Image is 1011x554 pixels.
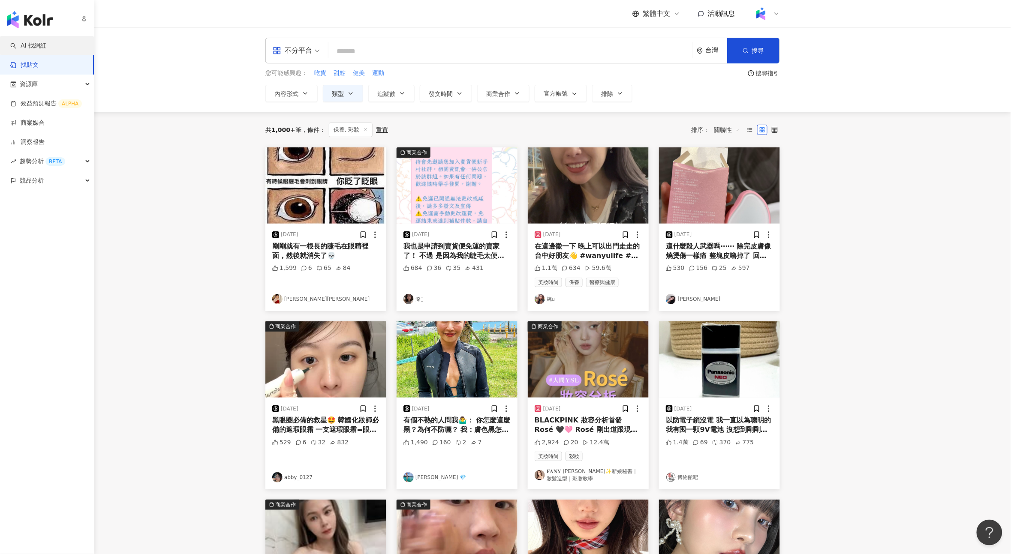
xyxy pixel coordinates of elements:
a: 找貼文 [10,61,39,69]
div: 2,924 [535,438,559,447]
img: post-image [659,147,780,224]
div: 370 [712,438,731,447]
button: 類型 [323,85,363,102]
div: 1,599 [272,264,297,273]
span: 保養 [566,278,583,287]
div: [DATE] [412,405,430,413]
div: 商業合作 [275,500,296,509]
a: 效益預測報告ALPHA [10,99,82,108]
div: 有個不熟的人問我🤷‍♂️： 你怎麼這麼黑？為何不防曬？ 我：膚色黑怎麼了嗎？ 而且我也有在防曬啊！ 🤷‍♂️：那你還這麼黑 我：關你什麼事？？？？？ *我喜歡小麥色， 曬黑不代表沒防曬， 防曬了... [403,416,511,435]
span: environment [697,48,703,54]
div: post-image商業合作 [265,321,386,398]
span: 健美 [353,69,365,78]
span: 類型 [332,90,344,97]
div: 20 [563,438,578,447]
div: 商業合作 [406,500,427,509]
img: KOL Avatar [666,294,676,304]
span: 美妝時尚 [535,278,562,287]
div: 以防電子鎖沒電 我一直以為聰明的我有囤一顆9V電池 沒想到剛剛從抽屜拿出來，居然是聯名款橡皮擦⋯ 我：🤡 [666,416,773,435]
button: 運動 [372,69,385,78]
span: 甜點 [334,69,346,78]
div: 台灣 [706,47,727,54]
img: logo [7,11,53,28]
div: 35 [446,264,461,273]
div: 搜尋指引 [756,70,780,77]
a: KOL Avatar[PERSON_NAME] 💎 [403,472,511,482]
img: post-image [265,147,386,224]
div: 1,490 [403,438,428,447]
a: KOL Avatar[PERSON_NAME][PERSON_NAME] [272,294,379,304]
img: post-image [528,321,649,398]
div: [DATE] [674,231,692,238]
div: 684 [403,264,422,273]
div: 634 [562,264,581,273]
div: BETA [45,157,65,166]
img: Kolr%20app%20icon%20%281%29.png [753,6,769,22]
a: KOL Avatar博物館吧 [666,472,773,482]
a: 商案媒合 [10,119,45,127]
span: 保養, 彩妝 [329,123,373,137]
button: 排除 [592,85,632,102]
div: 156 [689,264,708,273]
button: 健美 [352,69,365,78]
span: appstore [273,46,281,55]
div: 6 [295,438,307,447]
div: 832 [330,438,349,447]
img: post-image [528,147,649,224]
button: 內容形式 [265,85,318,102]
div: 32 [311,438,326,447]
a: 洞察報告 [10,138,45,147]
div: 529 [272,438,291,447]
span: question-circle [748,70,754,76]
img: post-image [397,147,518,224]
div: 重置 [376,126,388,133]
span: 發文時間 [429,90,453,97]
button: 官方帳號 [535,85,587,102]
div: [DATE] [674,405,692,413]
img: KOL Avatar [403,294,414,304]
span: 追蹤數 [377,90,395,97]
div: 黑眼圈必備的救星🤩 韓國化妝師必備的遮瑕眼霜 一支遮瑕眼霜=眼霜➕眼部遮瑕➕日曬修護 堪稱眼霜界的全能選手 遮瑕的同時也是在保養！！！ [272,416,379,435]
span: 商業合作 [486,90,510,97]
a: KOL Avatar婉u [535,294,642,304]
iframe: Help Scout Beacon - Open [977,520,1002,545]
img: post-image [397,321,518,398]
img: post-image [265,321,386,398]
div: 160 [432,438,451,447]
div: 我也是申請到賣貨便免運的賣家了！ 不過 是因為我的睫毛太便宜了 才會沒有人敢買嗎🥲平均一盒不到$40⋯ [403,242,511,261]
span: 關聯性 [714,123,740,137]
img: KOL Avatar [272,472,283,482]
div: 84 [336,264,351,273]
div: 69 [693,438,708,447]
div: 36 [427,264,442,273]
div: 剛剛就有一根長的睫毛在眼睛裡面，然後就消失了💀 [272,242,379,261]
span: 搜尋 [752,47,764,54]
div: [DATE] [281,231,298,238]
div: 商業合作 [275,322,296,331]
div: 這什麼殺人武器嗎⋯⋯ 除完皮膚像燒燙傷一樣痛 整塊皮嚕掉了 回去網站看⋯所以他寫熨斗也沒錯== 我爬文發現不只一個人跟我一樣 有人索取理賠的嗎？ [666,242,773,261]
div: [DATE] [281,405,298,413]
span: 吃貨 [314,69,326,78]
img: KOL Avatar [535,470,545,480]
span: 您可能感興趣： [265,69,307,78]
img: post-image [659,321,780,398]
img: KOL Avatar [666,472,676,482]
span: 彩妝 [566,452,583,461]
div: 12.4萬 [583,438,609,447]
a: KOL Avatar[PERSON_NAME] [666,294,773,304]
span: 條件 ： [301,126,325,133]
div: 65 [316,264,331,273]
div: post-image商業合作 [397,147,518,224]
div: 不分平台 [273,44,312,57]
div: 商業合作 [406,148,427,157]
div: post-image商業合作 [528,321,649,398]
div: 商業合作 [538,322,558,331]
div: 59.6萬 [585,264,611,273]
img: KOL Avatar [535,294,545,304]
div: 排序： [692,123,745,137]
